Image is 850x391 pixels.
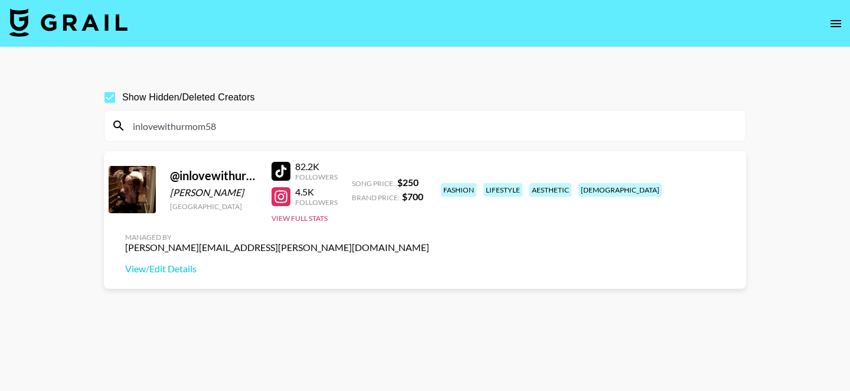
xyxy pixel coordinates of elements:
[170,187,257,198] div: [PERSON_NAME]
[9,8,127,37] img: Grail Talent
[352,179,395,188] span: Song Price:
[295,172,338,181] div: Followers
[529,183,571,197] div: aesthetic
[441,183,476,197] div: fashion
[125,263,429,275] a: View/Edit Details
[397,177,419,188] strong: $ 250
[170,202,257,211] div: [GEOGRAPHIC_DATA]
[483,183,522,197] div: lifestyle
[295,198,338,207] div: Followers
[402,191,423,202] strong: $ 700
[125,242,429,253] div: [PERSON_NAME][EMAIL_ADDRESS][PERSON_NAME][DOMAIN_NAME]
[125,233,429,242] div: Managed By
[170,168,257,183] div: @ inlovewithurmom58
[272,214,328,223] button: View Full Stats
[126,116,738,135] input: Search by User Name
[824,12,848,35] button: open drawer
[352,193,400,202] span: Brand Price:
[295,161,338,172] div: 82.2K
[122,90,255,105] span: Show Hidden/Deleted Creators
[295,186,338,198] div: 4.5K
[578,183,662,197] div: [DEMOGRAPHIC_DATA]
